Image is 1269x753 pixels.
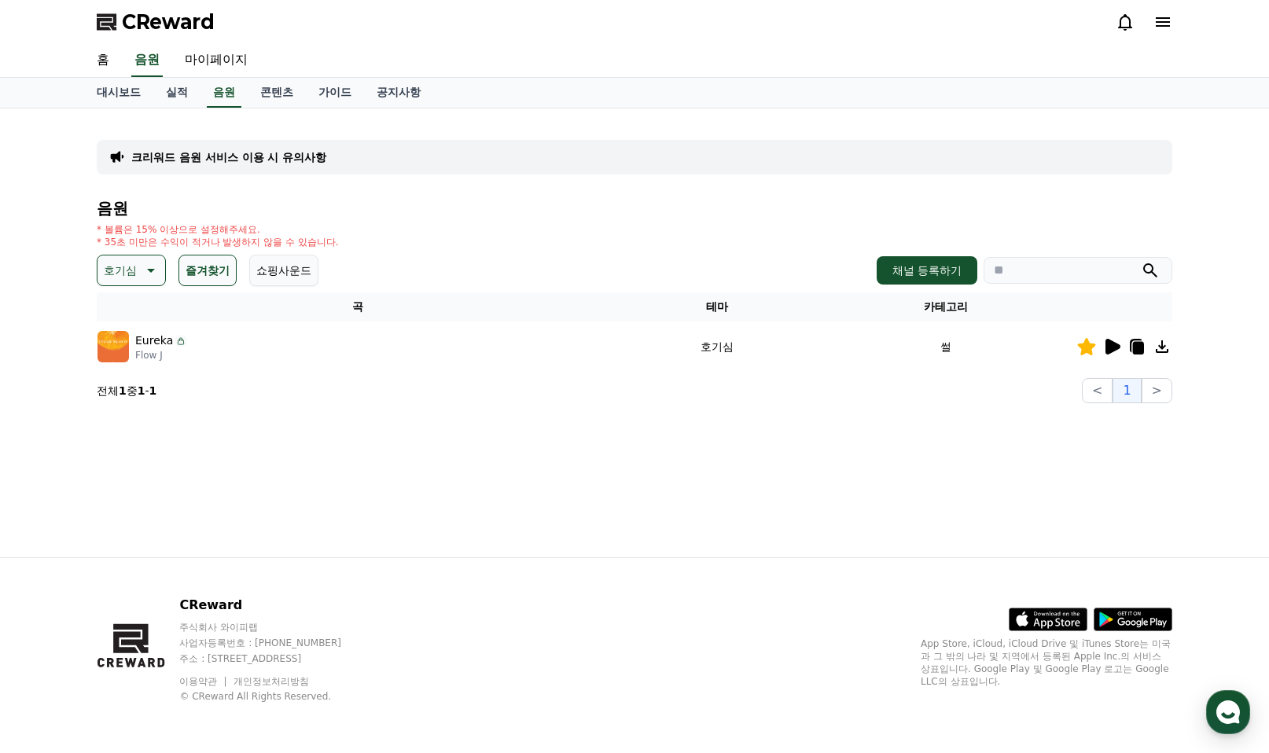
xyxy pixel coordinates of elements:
strong: 1 [149,384,157,397]
button: < [1082,378,1113,403]
a: 이용약관 [179,676,229,687]
p: * 볼륨은 15% 이상으로 설정해주세요. [97,223,339,236]
button: > [1142,378,1172,403]
p: CReward [179,596,371,615]
p: 주식회사 와이피랩 [179,621,371,634]
button: 즐겨찾기 [178,255,237,286]
a: 콘텐츠 [248,78,306,108]
a: 가이드 [306,78,364,108]
p: Eureka [135,332,173,349]
p: 주소 : [STREET_ADDRESS] [179,652,371,665]
th: 카테고리 [816,292,1076,321]
a: 홈 [84,44,122,77]
a: CReward [97,9,215,35]
p: 전체 중 - [97,383,156,399]
a: 공지사항 [364,78,433,108]
strong: 1 [119,384,127,397]
a: 개인정보처리방침 [234,676,309,687]
th: 테마 [619,292,816,321]
td: 썰 [816,321,1076,372]
a: 실적 [153,78,200,108]
th: 곡 [97,292,619,321]
a: 음원 [131,44,163,77]
p: © CReward All Rights Reserved. [179,690,371,703]
button: 쇼핑사운드 [249,255,318,286]
strong: 1 [138,384,145,397]
button: 호기심 [97,255,166,286]
a: 크리워드 음원 서비스 이용 시 유의사항 [131,149,326,165]
p: 사업자등록번호 : [PHONE_NUMBER] [179,637,371,649]
p: Flow J [135,349,187,362]
a: 음원 [207,78,241,108]
p: App Store, iCloud, iCloud Drive 및 iTunes Store는 미국과 그 밖의 나라 및 지역에서 등록된 Apple Inc.의 서비스 상표입니다. Goo... [921,637,1172,688]
button: 1 [1113,378,1141,403]
a: 대시보드 [84,78,153,108]
td: 호기심 [619,321,816,372]
h4: 음원 [97,200,1172,217]
p: 호기심 [104,259,137,281]
a: 마이페이지 [172,44,260,77]
p: * 35초 미만은 수익이 적거나 발생하지 않을 수 있습니다. [97,236,339,248]
span: CReward [122,9,215,35]
img: music [97,331,129,362]
button: 채널 등록하기 [877,256,977,285]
